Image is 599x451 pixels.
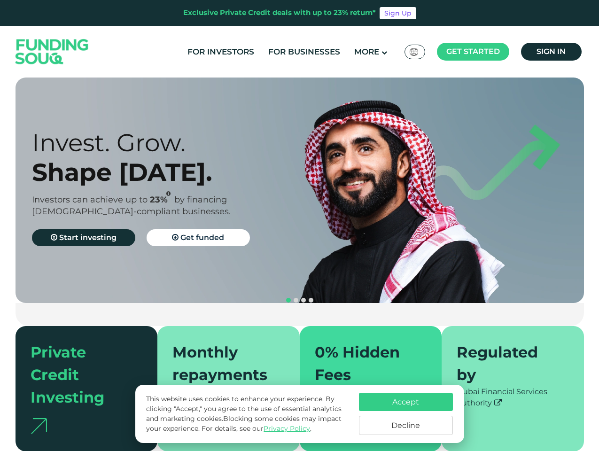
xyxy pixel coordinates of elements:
span: More [354,47,379,56]
a: Sign in [521,43,582,61]
a: For Investors [185,44,257,60]
button: navigation [307,296,315,304]
span: Get funded [180,233,224,242]
p: This website uses cookies to enhance your experience. By clicking "Accept," you agree to the use ... [146,394,349,434]
span: Investors can achieve up to [32,194,148,205]
a: Privacy Policy [264,424,310,433]
div: Exclusive Private Credit deals with up to 23% return* [183,8,376,18]
div: Regulated by [457,341,558,386]
div: Private Credit Investing [31,341,132,409]
img: SA Flag [410,48,418,56]
img: Logo [6,28,98,76]
button: navigation [300,296,307,304]
div: Dubai Financial Services Authority [457,386,569,409]
span: Blocking some cookies may impact your experience. [146,414,342,433]
div: Shape [DATE]. [32,157,316,187]
button: Accept [359,393,453,411]
img: arrow [31,418,47,434]
div: Monthly repayments [172,341,273,386]
span: For details, see our . [202,424,311,433]
a: Get funded [147,229,250,246]
span: Get started [446,47,500,56]
div: Invest. Grow. [32,128,316,157]
i: 23% IRR (expected) ~ 15% Net yield (expected) [166,191,171,196]
a: For Businesses [266,44,342,60]
button: Decline [359,416,453,435]
span: by financing [DEMOGRAPHIC_DATA]-compliant businesses. [32,194,231,217]
div: 0% Hidden Fees [315,341,416,386]
span: Start investing [59,233,117,242]
span: Sign in [537,47,566,56]
button: navigation [292,296,300,304]
button: navigation [285,296,292,304]
a: Sign Up [380,7,416,19]
span: 23% [150,194,174,205]
a: Start investing [32,229,135,246]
